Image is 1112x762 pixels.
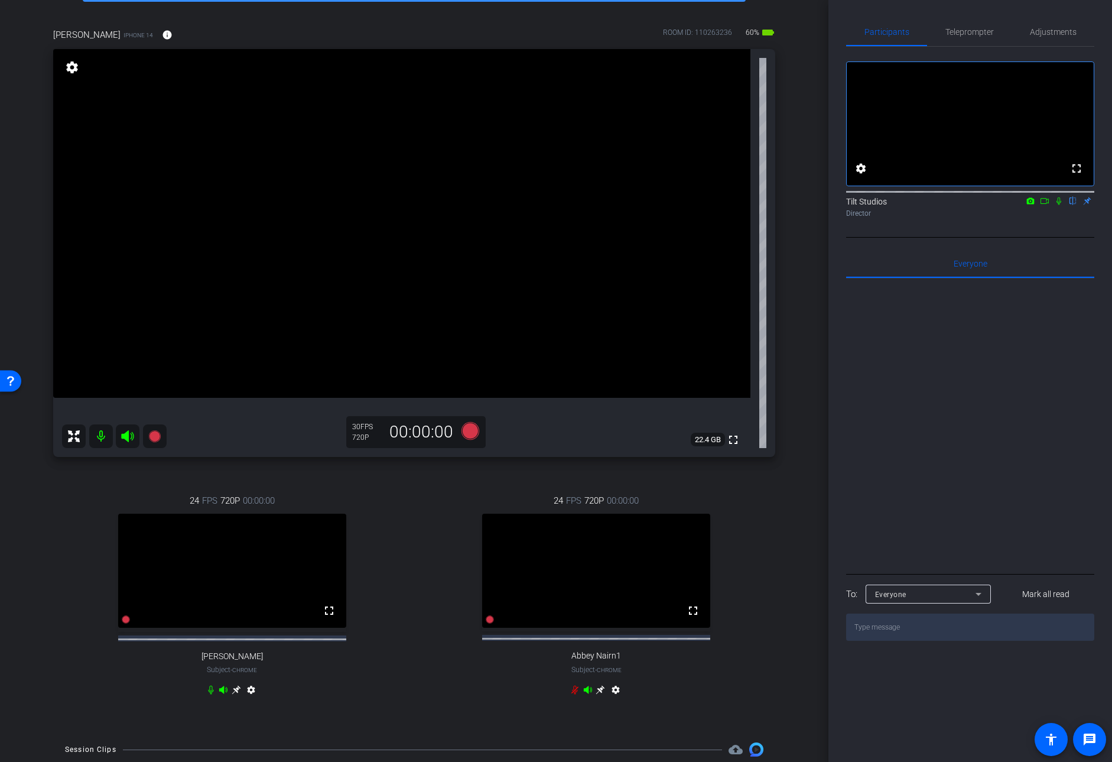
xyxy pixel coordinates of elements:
mat-icon: fullscreen [322,604,336,618]
span: iPhone 14 [123,31,153,40]
mat-icon: settings [244,685,258,699]
span: 00:00:00 [607,494,639,507]
mat-icon: fullscreen [726,433,740,447]
span: Participants [864,28,909,36]
span: Subject [207,664,257,675]
span: 00:00:00 [243,494,275,507]
span: 22.4 GB [691,433,725,447]
mat-icon: settings [609,685,623,699]
span: 24 [554,494,563,507]
img: Session clips [749,742,763,757]
div: Tilt Studios [846,196,1094,219]
div: 30 [352,422,382,432]
div: To: [846,588,857,601]
span: Mark all read [1022,588,1069,601]
mat-icon: battery_std [761,25,775,40]
mat-icon: settings [854,161,868,176]
span: FPS [566,494,581,507]
mat-icon: cloud_upload [729,742,743,757]
div: ROOM ID: 110263236 [663,27,732,44]
mat-icon: fullscreen [686,604,700,618]
span: [PERSON_NAME] [53,28,121,41]
span: - [595,666,597,674]
span: 720P [220,494,240,507]
span: 60% [744,23,761,42]
span: Adjustments [1030,28,1077,36]
span: 720P [584,494,604,507]
span: Abbey Nairn1 [571,651,621,661]
div: Session Clips [65,744,116,755]
span: Chrome [232,667,257,673]
span: Everyone [875,591,906,599]
span: FPS [202,494,217,507]
span: - [230,666,232,674]
span: Everyone [954,260,987,268]
mat-icon: info [162,30,173,40]
button: Mark all read [998,583,1095,605]
span: Subject [571,664,622,675]
mat-icon: settings [64,60,80,74]
mat-icon: flip [1066,195,1080,206]
span: 24 [190,494,199,507]
span: FPS [360,423,373,431]
span: Teleprompter [945,28,994,36]
span: [PERSON_NAME] [201,651,263,662]
mat-icon: fullscreen [1069,161,1084,176]
div: Director [846,208,1094,219]
mat-icon: message [1082,732,1097,747]
mat-icon: accessibility [1044,732,1058,747]
div: 00:00:00 [382,422,461,442]
div: 720P [352,433,382,442]
span: Destinations for your clips [729,742,743,757]
span: Chrome [597,667,622,673]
